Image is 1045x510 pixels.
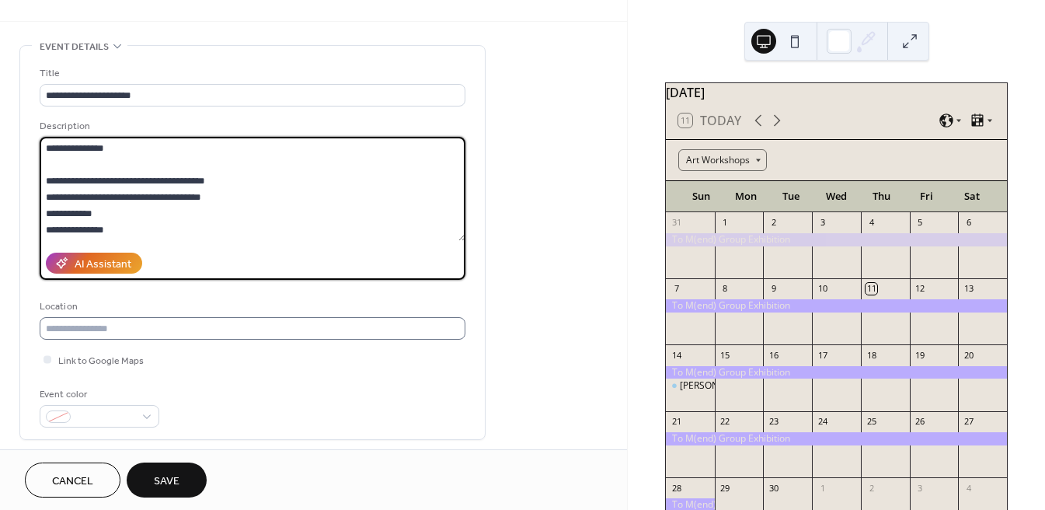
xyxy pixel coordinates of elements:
div: 10 [817,283,828,295]
div: 23 [768,416,779,428]
div: 2 [768,217,779,229]
div: 30 [768,482,779,494]
div: Location [40,299,462,315]
div: AI Assistant [75,257,131,273]
div: Wed [813,181,859,212]
div: 4 [963,482,974,494]
div: 21 [671,416,682,428]
div: 26 [914,416,926,428]
div: Tue [768,181,813,212]
div: 19 [914,349,926,361]
div: 9 [768,283,779,295]
button: Save [127,463,207,498]
span: Cancel [52,473,93,490]
div: 24 [817,416,828,428]
div: 15 [719,349,731,361]
div: [PERSON_NAME] Artist Talk [680,379,799,393]
div: 14 [671,349,682,361]
span: Link to Google Maps [58,353,144,369]
div: 18 [866,349,877,361]
button: Cancel [25,463,120,498]
div: Description [40,118,462,134]
div: 17 [817,349,828,361]
button: AI Assistant [46,253,142,274]
div: 20 [963,349,974,361]
div: [DATE] [666,83,1007,102]
div: 3 [817,217,828,229]
div: Title [40,65,462,82]
div: Sat [949,181,994,212]
div: 13 [963,283,974,295]
div: 2 [866,482,877,494]
div: 22 [719,416,731,428]
div: 16 [768,349,779,361]
div: Thu [859,181,904,212]
div: 7 [671,283,682,295]
div: 1 [817,482,828,494]
div: 5 [914,217,926,229]
div: 1 [719,217,731,229]
div: To M(end) Group Exhibition [666,366,1007,379]
span: Save [154,473,179,490]
div: Sara Schellenberg's Artist Talk [666,379,715,393]
div: 12 [914,283,926,295]
div: To M(end) Group Exhibition [666,299,1007,313]
div: Event color [40,386,156,403]
div: 29 [719,482,731,494]
div: Mon [723,181,768,212]
div: Fri [904,181,949,212]
div: Sun [678,181,723,212]
div: To M(end) Group Exhibition [666,432,1007,445]
div: 8 [719,283,731,295]
div: 4 [866,217,877,229]
div: To M(end) Group Exhibition [666,233,1007,246]
div: 28 [671,482,682,494]
div: 3 [914,482,926,494]
div: 6 [963,217,974,229]
div: 31 [671,217,682,229]
div: 11 [866,283,877,295]
span: Event details [40,39,109,55]
div: 25 [866,416,877,428]
div: 27 [963,416,974,428]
